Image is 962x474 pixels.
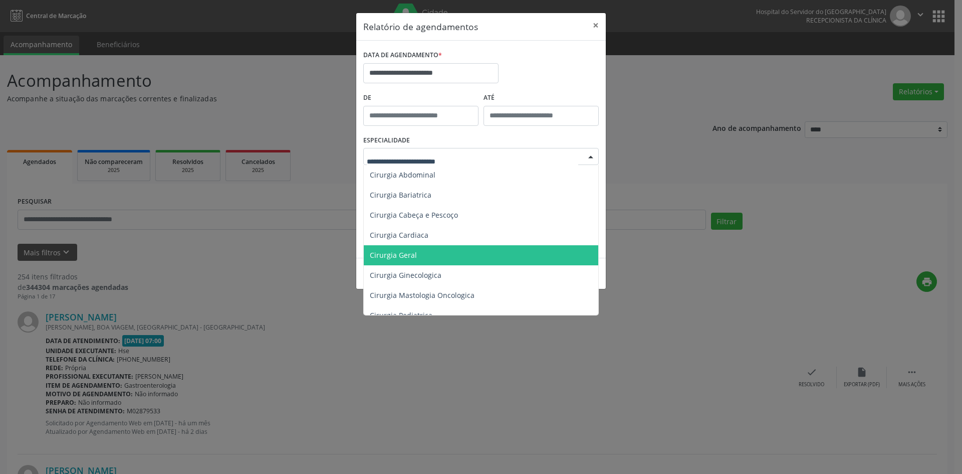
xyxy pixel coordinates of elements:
[363,48,442,63] label: DATA DE AGENDAMENTO
[370,230,428,240] span: Cirurgia Cardiaca
[370,190,431,200] span: Cirurgia Bariatrica
[370,290,474,300] span: Cirurgia Mastologia Oncologica
[370,270,441,280] span: Cirurgia Ginecologica
[370,310,432,320] span: Cirurgia Pediatrica
[363,20,478,33] h5: Relatório de agendamentos
[363,133,410,148] label: ESPECIALIDADE
[370,170,435,180] span: Cirurgia Abdominal
[370,210,458,220] span: Cirurgia Cabeça e Pescoço
[363,90,478,106] label: De
[586,13,606,38] button: Close
[484,90,599,106] label: ATÉ
[370,250,417,260] span: Cirurgia Geral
